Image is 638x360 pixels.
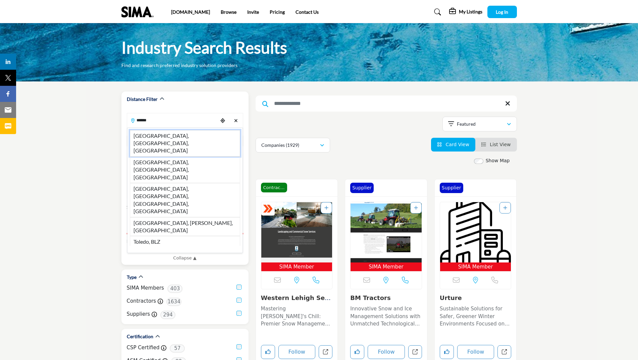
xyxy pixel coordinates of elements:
[236,311,242,316] input: Suppliers checkbox
[449,8,482,16] div: My Listings
[440,305,512,328] p: Sustainable Solutions for Safer, Greener Winter Environments Focused on delivering sustainable so...
[350,303,422,328] a: Innovative Snow and Ice Management Solutions with Unmatched Technological Excellence This industr...
[487,6,517,18] button: Log In
[171,9,210,15] a: [DOMAIN_NAME]
[261,183,287,193] span: Contractor
[350,305,422,328] p: Innovative Snow and Ice Management Solutions with Unmatched Technological Excellence This industr...
[263,263,331,271] span: SIMA Member
[351,202,422,262] img: BM Tractors
[350,294,390,301] a: BM Tractors
[121,6,157,17] img: Site Logo
[127,127,243,253] div: Search Location
[236,285,242,290] input: SIMA Members checkbox
[440,294,512,302] h3: Urture
[475,138,517,152] li: List View
[481,142,511,147] a: View List
[236,298,242,303] input: Contractors checkbox
[247,9,259,15] a: Invite
[352,184,372,191] p: Supplier
[490,142,511,147] span: List View
[127,96,158,103] h2: Distance Filter
[440,303,512,328] a: Sustainable Solutions for Safer, Greener Winter Environments Focused on delivering sustainable so...
[408,345,422,359] a: Open bm-tractors-srl in new tab
[270,9,285,15] a: Pricing
[256,96,517,112] input: Search Keyword
[457,345,494,359] button: Follow
[457,121,476,127] p: Featured
[437,142,469,147] a: View Card
[130,130,240,157] li: [GEOGRAPHIC_DATA], [GEOGRAPHIC_DATA], [GEOGRAPHIC_DATA]
[256,138,330,153] button: Companies (1929)
[127,255,243,261] a: Collapse ▲
[261,305,333,328] p: Mastering [PERSON_NAME]'s Chill: Premier Snow Management & Landscaping Solutions A dedicated play...
[324,205,328,211] a: Add To List
[496,9,508,15] span: Log In
[261,294,331,309] a: ​Western Lehigh Serv...
[261,294,333,302] h3: ​Western Lehigh Services
[445,142,469,147] span: Card View
[130,157,240,183] li: [GEOGRAPHIC_DATA], [GEOGRAPHIC_DATA], [GEOGRAPHIC_DATA]
[350,345,364,359] button: Like listing
[167,285,182,293] span: 403
[350,294,422,302] h3: BM Tractors
[127,333,153,340] h2: Certification
[218,114,228,128] div: Choose your current location
[130,236,240,245] li: Toledo, BLZ
[352,263,420,271] span: SIMA Member
[231,114,241,128] div: Clear search location
[441,263,510,271] span: SIMA Member
[127,310,150,318] label: Suppliers
[414,205,418,211] a: Add To List
[127,274,137,281] h2: Type
[121,62,237,69] p: Find and research preferred industry solution providers
[497,345,511,359] a: Open urture-llc in new tab
[221,9,236,15] a: Browse
[440,294,462,301] a: Urture
[127,284,164,292] label: SIMA Members
[503,205,507,211] a: Add To List
[431,138,475,152] li: Card View
[261,345,275,359] button: Like listing
[170,344,185,353] span: 57
[160,311,175,319] span: 294
[127,344,160,352] label: CSP Certified
[261,202,332,272] a: Open Listing in new tab
[278,345,316,359] button: Follow
[440,345,454,359] button: Like listing
[261,142,299,148] p: Companies (1929)
[261,303,333,328] a: Mastering [PERSON_NAME]'s Chill: Premier Snow Management & Landscaping Solutions A dedicated play...
[351,202,422,272] a: Open Listing in new tab
[261,202,332,262] img: ​Western Lehigh Services
[121,37,287,58] h1: Industry Search Results
[130,217,240,236] li: [GEOGRAPHIC_DATA], [PERSON_NAME], [GEOGRAPHIC_DATA]
[296,9,319,15] a: Contact Us
[459,9,482,15] h5: My Listings
[127,238,135,245] span: N/A
[127,297,156,305] label: Contractors
[440,202,511,262] img: Urture
[486,157,510,164] label: Show Map
[130,183,240,217] li: [GEOGRAPHIC_DATA], [GEOGRAPHIC_DATA], [GEOGRAPHIC_DATA], [GEOGRAPHIC_DATA]
[442,117,517,131] button: Featured
[368,345,405,359] button: Follow
[442,184,461,191] p: Supplier
[263,204,273,214] img: ASM Certified Badge Icon
[428,7,445,17] a: Search
[236,344,242,349] input: CSP Certified checkbox
[127,204,243,211] div: Search within:
[440,202,511,272] a: Open Listing in new tab
[319,345,332,359] a: Open western-lehigh-services in new tab
[127,114,218,127] input: Search Location
[166,298,181,306] span: 1634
